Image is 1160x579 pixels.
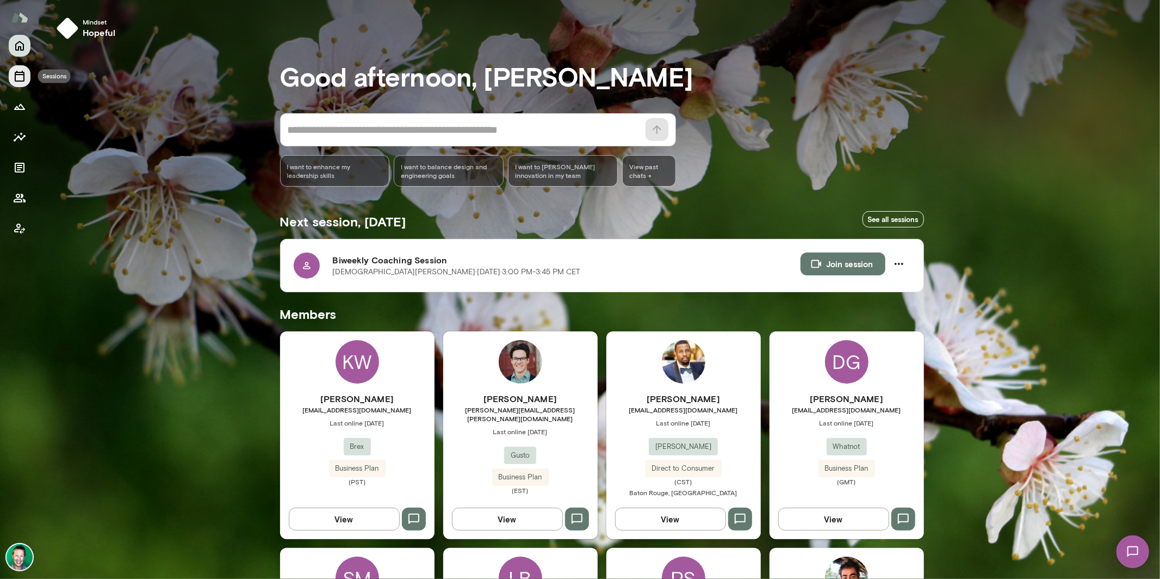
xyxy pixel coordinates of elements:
[649,441,718,452] span: [PERSON_NAME]
[863,211,924,228] a: See all sessions
[9,187,30,209] button: Members
[801,252,885,275] button: Join session
[615,508,726,531] button: View
[333,254,801,267] h6: Biweekly Coaching Session
[280,305,924,323] h5: Members
[504,450,536,461] span: Gusto
[508,155,618,187] div: I want to [PERSON_NAME] innovation in my team
[11,7,28,28] img: Mento
[287,162,383,180] span: I want to enhance my leadership skills
[333,267,581,278] p: [DEMOGRAPHIC_DATA][PERSON_NAME] · [DATE] · 3:00 PM-3:45 PM CET
[770,392,924,405] h6: [PERSON_NAME]
[280,213,406,230] h5: Next session, [DATE]
[770,418,924,427] span: Last online [DATE]
[9,126,30,148] button: Insights
[443,427,598,436] span: Last online [DATE]
[443,405,598,423] span: [PERSON_NAME][EMAIL_ADDRESS][PERSON_NAME][DOMAIN_NAME]
[630,489,737,496] span: Baton Rouge, [GEOGRAPHIC_DATA]
[52,13,124,44] button: Mindsethopeful
[770,477,924,486] span: (GMT)
[499,340,542,384] img: Daniel Flynn
[394,155,504,187] div: I want to balance design and engineering goals
[606,392,761,405] h6: [PERSON_NAME]
[515,162,611,180] span: I want to [PERSON_NAME] innovation in my team
[818,463,875,474] span: Business Plan
[606,477,761,486] span: (CST)
[622,155,675,187] span: View past chats ->
[336,340,379,384] div: KW
[280,477,435,486] span: (PST)
[443,392,598,405] h6: [PERSON_NAME]
[57,17,78,39] img: mindset
[662,340,705,384] img: Anthony Buchanan
[280,155,390,187] div: I want to enhance my leadership skills
[606,405,761,414] span: [EMAIL_ADDRESS][DOMAIN_NAME]
[606,418,761,427] span: Last online [DATE]
[452,508,563,531] button: View
[9,65,30,87] button: Sessions
[38,70,71,83] div: Sessions
[443,486,598,495] span: (EST)
[280,392,435,405] h6: [PERSON_NAME]
[9,96,30,118] button: Growth Plan
[83,17,115,26] span: Mindset
[9,157,30,178] button: Documents
[280,61,924,91] h3: Good afternoon, [PERSON_NAME]
[401,162,497,180] span: I want to balance design and engineering goals
[344,441,371,452] span: Brex
[770,405,924,414] span: [EMAIL_ADDRESS][DOMAIN_NAME]
[492,472,549,483] span: Business Plan
[7,544,33,570] img: Brian Lawrence
[280,405,435,414] span: [EMAIL_ADDRESS][DOMAIN_NAME]
[9,218,30,239] button: Client app
[329,463,386,474] span: Business Plan
[827,441,867,452] span: Whatnot
[280,418,435,427] span: Last online [DATE]
[778,508,889,531] button: View
[9,35,30,57] button: Home
[289,508,400,531] button: View
[83,26,115,39] h6: hopeful
[646,463,722,474] span: Direct to Consumer
[825,340,869,384] div: DG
